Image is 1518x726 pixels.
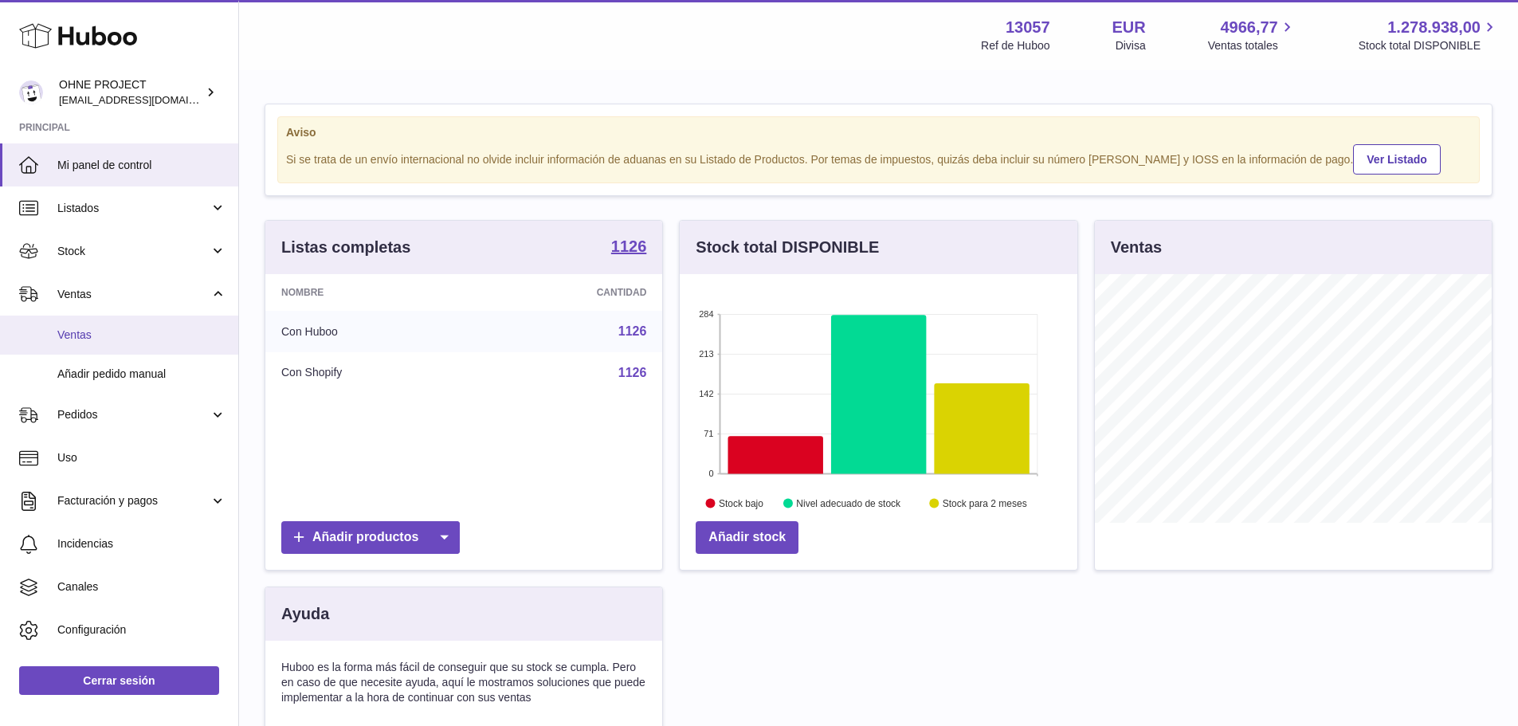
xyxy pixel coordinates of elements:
text: 0 [709,469,714,478]
text: 142 [699,389,713,398]
text: 284 [699,309,713,319]
a: Ver Listado [1353,144,1440,175]
a: Añadir stock [696,521,798,554]
text: Stock bajo [719,498,763,509]
a: 4966,77 Ventas totales [1208,17,1296,53]
div: Divisa [1116,38,1146,53]
h3: Stock total DISPONIBLE [696,237,879,258]
span: Listados [57,201,210,216]
strong: Aviso [286,125,1471,140]
strong: 13057 [1006,17,1050,38]
text: 213 [699,349,713,359]
text: Nivel adecuado de stock [797,498,902,509]
span: 4966,77 [1220,17,1277,38]
span: Canales [57,579,226,595]
a: 1126 [611,238,647,257]
span: Uso [57,450,226,465]
p: Huboo es la forma más fácil de conseguir que su stock se cumpla. Pero en caso de que necesite ayu... [281,660,646,705]
a: 1126 [618,324,647,338]
span: Ventas totales [1208,38,1296,53]
a: Cerrar sesión [19,666,219,695]
td: Con Shopify [265,352,477,394]
strong: EUR [1112,17,1146,38]
span: Mi panel de control [57,158,226,173]
div: Ref de Huboo [981,38,1049,53]
strong: 1126 [611,238,647,254]
span: Ventas [57,287,210,302]
text: Stock para 2 meses [943,498,1027,509]
th: Nombre [265,274,477,311]
div: OHNE PROJECT [59,77,202,108]
h3: Ventas [1111,237,1162,258]
th: Cantidad [477,274,663,311]
span: Incidencias [57,536,226,551]
img: internalAdmin-13057@internal.huboo.com [19,80,43,104]
span: Stock [57,244,210,259]
div: Si se trata de un envío internacional no olvide incluir información de aduanas en su Listado de P... [286,142,1471,175]
span: Pedidos [57,407,210,422]
span: Ventas [57,328,226,343]
a: 1.278.938,00 Stock total DISPONIBLE [1359,17,1499,53]
span: Configuración [57,622,226,638]
td: Con Huboo [265,311,477,352]
a: 1126 [618,366,647,379]
a: Añadir productos [281,521,460,554]
h3: Listas completas [281,237,410,258]
text: 71 [704,429,714,438]
span: Stock total DISPONIBLE [1359,38,1499,53]
span: Añadir pedido manual [57,367,226,382]
span: 1.278.938,00 [1387,17,1481,38]
h3: Ayuda [281,603,329,625]
span: [EMAIL_ADDRESS][DOMAIN_NAME] [59,93,234,106]
span: Facturación y pagos [57,493,210,508]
